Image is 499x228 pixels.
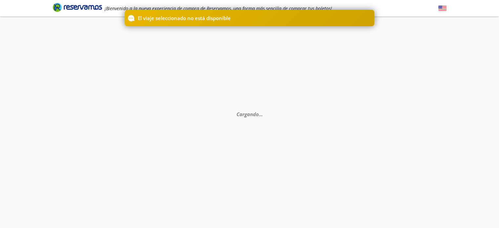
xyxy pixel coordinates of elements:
[260,111,261,117] span: .
[138,14,231,22] p: El viaje seleccionado no está disponible
[53,2,102,14] a: Brand Logo
[105,5,332,11] em: ¡Bienvenido a la nueva experiencia de compra de Reservamos, una forma más sencilla de comprar tus...
[53,2,102,12] i: Brand Logo
[259,111,260,117] span: .
[236,111,262,117] em: Cargando
[438,4,447,12] button: English
[261,111,262,117] span: .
